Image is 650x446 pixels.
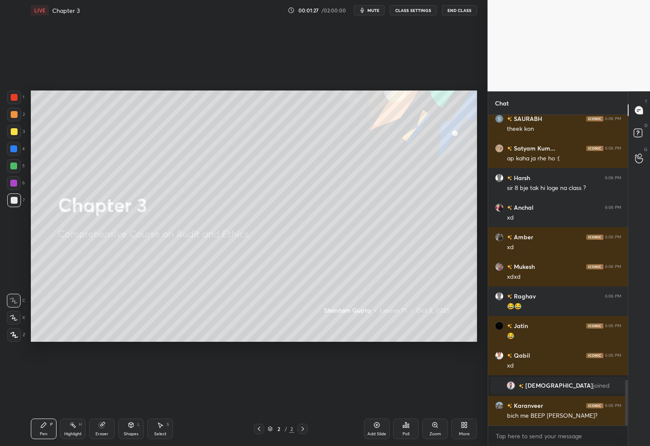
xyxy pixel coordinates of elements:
[512,321,528,330] h6: Jatin
[274,426,283,431] div: 2
[495,292,504,301] img: default.png
[586,235,603,240] img: iconic-dark.1390631f.png
[507,412,621,420] div: bich me BEEP [PERSON_NAME]?
[605,294,621,299] div: 6:06 PM
[644,146,647,153] p: G
[605,353,621,358] div: 6:06 PM
[507,125,621,133] div: theek kon
[512,144,555,153] h6: Satyam Kum...
[403,432,409,436] div: Poll
[495,115,504,123] img: 3
[7,108,25,121] div: 2
[605,323,621,328] div: 6:06 PM
[507,295,512,299] img: no-rating-badge.077c3623.svg
[605,175,621,181] div: 6:06 PM
[644,122,647,129] p: D
[507,147,512,151] img: no-rating-badge.077c3623.svg
[459,432,470,436] div: More
[507,324,512,329] img: no-rating-badge.077c3623.svg
[495,233,504,241] img: 36f029f0ce6e4ca59dcc79116a2ad087.jpg
[495,203,504,212] img: 710aac374af743619e52c97fb02a3c35.jpg
[495,401,504,410] img: 0f1d52dde36a4825bf6c1738336bfce7.jpg
[586,353,603,358] img: iconic-dark.1390631f.png
[79,422,82,427] div: H
[512,203,534,212] h6: Anchal
[7,311,25,325] div: X
[512,114,542,123] h6: SAURABH
[507,302,621,311] div: 😂😂
[512,292,536,301] h6: Raghav
[512,232,533,241] h6: Amber
[507,265,512,270] img: no-rating-badge.077c3623.svg
[442,5,477,15] button: End Class
[507,235,512,240] img: no-rating-badge.077c3623.svg
[605,205,621,210] div: 6:06 PM
[586,323,603,328] img: iconic-dark.1390631f.png
[495,322,504,330] img: 2e47f466dc1b4a1993c60eb4d87bd573.jpg
[367,7,379,13] span: mute
[507,243,621,252] div: xd
[7,176,25,190] div: 6
[289,425,294,433] div: 2
[507,184,621,193] div: sir 8 bje tak hi loge na class ?
[525,382,593,389] span: [DEMOGRAPHIC_DATA]
[495,174,504,182] img: default.png
[586,264,603,269] img: iconic-dark.1390631f.png
[605,146,621,151] div: 6:06 PM
[495,144,504,153] img: ee2f365983054e17a0a8fd0220be7e3b.jpg
[40,432,48,436] div: Pen
[507,273,621,281] div: xdxd
[124,432,138,436] div: Shapes
[507,214,621,222] div: xd
[495,351,504,360] img: da6b2f8aca71494ca36459ed5f6f1149.jpg
[488,92,516,115] p: Chat
[512,401,543,410] h6: Karanveer
[50,422,53,427] div: P
[605,264,621,269] div: 6:06 PM
[167,422,169,427] div: S
[605,116,621,121] div: 6:06 PM
[645,98,647,105] p: T
[507,117,512,122] img: no-rating-badge.077c3623.svg
[95,432,108,436] div: Eraser
[507,404,512,409] img: no-rating-badge.077c3623.svg
[512,351,530,360] h6: Qabil
[507,332,621,341] div: 😂
[507,206,512,211] img: no-rating-badge.077c3623.svg
[52,6,80,15] h4: Chapter 3
[519,384,524,389] img: no-rating-badge.077c3623.svg
[593,382,610,389] span: joined
[507,362,621,370] div: xd
[495,262,504,271] img: 4fb1ef4a05d043828c0fb253196add07.jpg
[507,154,621,163] div: ap kaha ja rhe ho :(
[137,422,140,427] div: L
[7,142,25,156] div: 4
[354,5,385,15] button: mute
[507,354,512,359] img: no-rating-badge.077c3623.svg
[7,294,25,307] div: C
[154,432,167,436] div: Select
[7,328,25,342] div: Z
[586,403,603,408] img: iconic-dark.1390631f.png
[7,90,24,104] div: 1
[605,403,621,408] div: 6:06 PM
[390,5,437,15] button: CLASS SETTINGS
[31,5,49,15] div: LIVE
[429,432,441,436] div: Zoom
[367,432,386,436] div: Add Slide
[507,381,515,390] img: f404a242e950490d98c97b5c280ac587.jpg
[488,115,628,425] div: grid
[285,426,287,431] div: /
[605,235,621,240] div: 6:06 PM
[586,116,603,121] img: iconic-dark.1390631f.png
[512,173,530,182] h6: Harsh
[512,262,535,271] h6: Mukesh
[507,176,512,181] img: no-rating-badge.077c3623.svg
[7,193,25,207] div: 7
[7,125,25,139] div: 3
[586,146,603,151] img: iconic-dark.1390631f.png
[7,159,25,173] div: 5
[64,432,82,436] div: Highlight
